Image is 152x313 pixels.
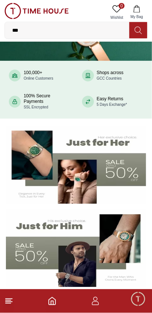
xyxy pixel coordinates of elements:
div: 100,000+ [24,70,53,81]
div: 100% Secure Payments [24,93,70,110]
img: Women's Watches Banner [6,126,146,204]
div: Easy Returns [97,96,127,107]
span: My Bag [128,14,146,20]
span: SSL Encrypted [24,105,48,109]
a: Home [48,297,57,306]
img: ... [4,3,69,19]
img: Men's Watches Banner [6,210,146,288]
span: GCC Countries [97,76,122,80]
span: 0 [119,3,125,9]
span: Wishlist [108,15,126,20]
button: My Bag [126,3,148,22]
div: Shops across [97,70,124,81]
div: Chat Widget [130,291,146,307]
a: 0Wishlist [108,3,126,22]
span: 5 Days Exchange* [97,102,127,107]
span: Online Customers [24,76,53,80]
